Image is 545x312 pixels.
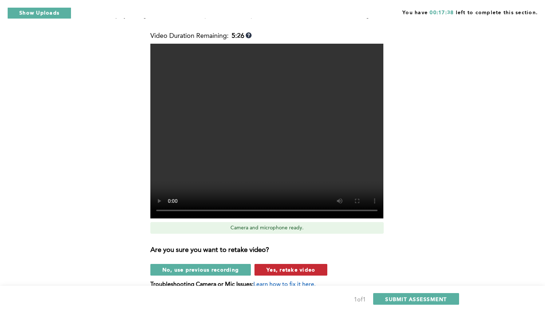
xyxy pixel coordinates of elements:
button: Show Uploads [7,7,71,19]
span: No, use previous recording [162,266,239,273]
span: You have left to complete this section. [402,7,538,16]
h3: Are you sure you want to retake video? [150,246,392,254]
div: Video Duration Remaining: [150,32,252,40]
span: Yes, retake video [266,266,315,273]
span: Learn how to fix it here. [253,282,316,288]
b: 5:26 [232,32,244,40]
div: Camera and microphone ready. [150,222,384,234]
button: SUBMIT ASSESSMENT [373,293,459,305]
button: No, use previous recording [150,264,251,276]
b: Troubleshooting Camera or Mic Issues: [150,282,253,288]
button: Yes, retake video [254,264,327,276]
div: 1 of 1 [354,295,366,305]
span: SUBMIT ASSESSMENT [385,296,447,303]
span: 00:17:38 [430,10,454,15]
